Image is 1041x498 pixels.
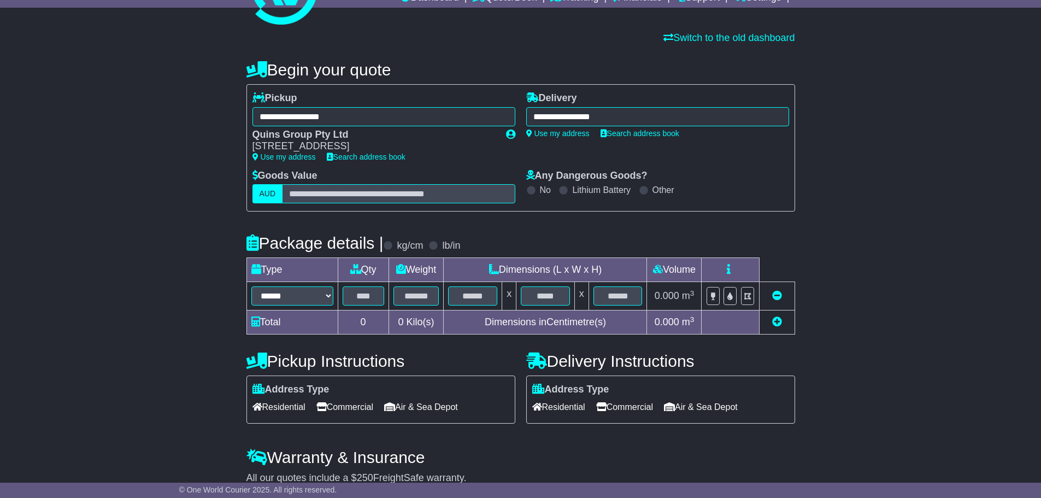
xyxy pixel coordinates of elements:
h4: Pickup Instructions [246,352,515,370]
label: Any Dangerous Goods? [526,170,648,182]
label: AUD [252,184,283,203]
label: Pickup [252,92,297,104]
label: lb/in [442,240,460,252]
a: Use my address [252,153,316,161]
a: Search address book [601,129,679,138]
a: Add new item [772,317,782,327]
a: Switch to the old dashboard [663,32,795,43]
a: Use my address [526,129,590,138]
span: m [682,290,695,301]
td: Dimensions in Centimetre(s) [444,310,647,335]
span: Residential [532,399,585,415]
td: Weight [389,258,444,282]
span: Air & Sea Depot [384,399,458,415]
span: © One World Courier 2025. All rights reserved. [179,485,337,494]
sup: 3 [690,289,695,297]
td: Dimensions (L x W x H) [444,258,647,282]
div: All our quotes include a $ FreightSafe warranty. [246,472,795,484]
td: x [502,282,516,310]
td: 0 [338,310,389,335]
a: Remove this item [772,290,782,301]
span: 0.000 [655,317,679,327]
span: m [682,317,695,327]
label: No [540,185,551,195]
span: 250 [357,472,373,483]
td: Kilo(s) [389,310,444,335]
span: 0 [398,317,403,327]
span: Commercial [316,399,373,415]
a: Search address book [327,153,405,161]
td: Type [246,258,338,282]
span: Air & Sea Depot [664,399,738,415]
h4: Warranty & Insurance [246,448,795,466]
span: 0.000 [655,290,679,301]
td: Total [246,310,338,335]
h4: Package details | [246,234,384,252]
label: Other [652,185,674,195]
h4: Begin your quote [246,61,795,79]
label: Delivery [526,92,577,104]
span: Residential [252,399,305,415]
td: Qty [338,258,389,282]
label: Address Type [532,384,609,396]
label: Address Type [252,384,330,396]
td: Volume [647,258,702,282]
sup: 3 [690,315,695,324]
label: Goods Value [252,170,317,182]
div: [STREET_ADDRESS] [252,140,495,153]
label: Lithium Battery [572,185,631,195]
td: x [574,282,589,310]
label: kg/cm [397,240,423,252]
span: Commercial [596,399,653,415]
h4: Delivery Instructions [526,352,795,370]
div: Quins Group Pty Ltd [252,129,495,141]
